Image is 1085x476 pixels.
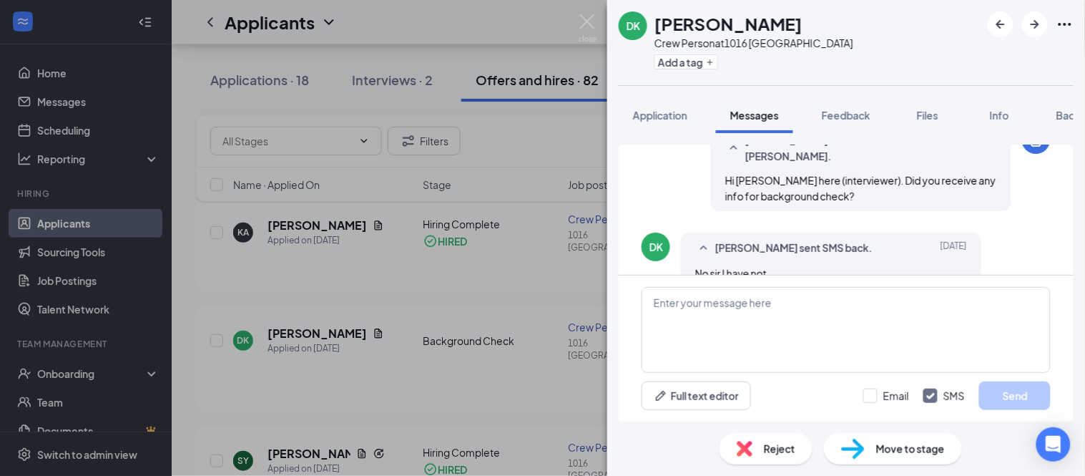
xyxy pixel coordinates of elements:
span: Feedback [822,109,870,122]
span: [PERSON_NAME] sent SMS back. [715,240,873,257]
span: Files [917,109,938,122]
svg: ArrowRight [1026,16,1044,33]
svg: Plus [706,58,715,67]
h1: [PERSON_NAME] [654,11,802,36]
button: PlusAdd a tag [654,54,718,69]
span: No sir I have not [695,267,767,280]
svg: ArrowLeftNew [992,16,1009,33]
button: ArrowLeftNew [988,11,1013,37]
span: Application [633,109,687,122]
button: Send [979,382,1051,410]
button: Full text editorPen [642,382,751,410]
svg: Ellipses [1056,16,1074,33]
span: Hi [PERSON_NAME] here (interviewer). Did you receive any info for background check? [725,174,996,203]
svg: Pen [654,389,668,403]
span: Info [990,109,1009,122]
div: Open Intercom Messenger [1036,427,1071,462]
div: DK [649,240,663,254]
span: Messages [730,109,779,122]
button: ArrowRight [1022,11,1048,37]
svg: SmallChevronUp [725,140,742,157]
span: [DATE] [971,132,997,164]
span: Move to stage [876,441,945,457]
span: [DATE] [941,240,967,257]
svg: SmallChevronUp [695,240,712,257]
div: Crew Person at 1016 [GEOGRAPHIC_DATA] [654,36,853,50]
span: [PERSON_NAME] sent SMS to [PERSON_NAME]. [745,132,933,164]
div: DK [627,19,640,33]
span: Reject [764,441,795,457]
